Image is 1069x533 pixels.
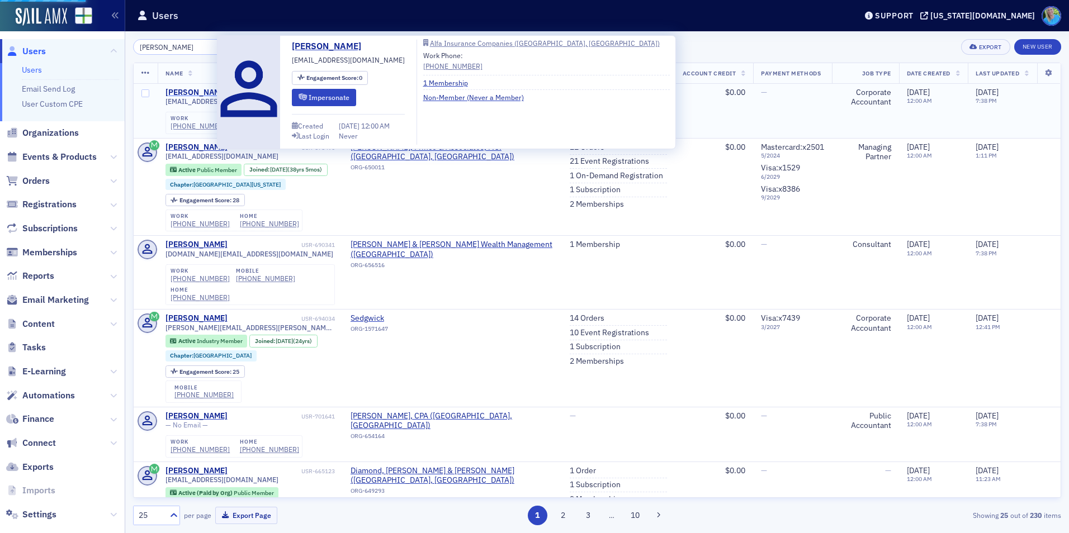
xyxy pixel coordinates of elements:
[292,55,405,65] span: [EMAIL_ADDRESS][DOMAIN_NAME]
[240,220,299,228] a: [PHONE_NUMBER]
[165,240,228,250] a: [PERSON_NAME]
[165,365,245,378] div: Engagement Score: 25
[930,11,1035,21] div: [US_STATE][DOMAIN_NAME]
[351,411,554,431] span: Lisa Marie Norris, CPA (Monroe, LA)
[351,142,554,162] a: [PERSON_NAME], Prince & Associates, P.C. ([GEOGRAPHIC_DATA], [GEOGRAPHIC_DATA])
[298,123,323,129] div: Created
[725,87,745,97] span: $0.00
[351,240,554,259] a: [PERSON_NAME] & [PERSON_NAME] Wealth Management ([GEOGRAPHIC_DATA])
[761,87,767,97] span: —
[75,7,92,25] img: SailAMX
[351,411,554,431] a: [PERSON_NAME], CPA ([GEOGRAPHIC_DATA], [GEOGRAPHIC_DATA])
[6,437,56,449] a: Connect
[907,465,930,475] span: [DATE]
[907,69,950,77] span: Date Created
[22,222,78,235] span: Subscriptions
[171,122,230,130] div: [PHONE_NUMBER]
[351,240,554,259] span: McDonald & Hagen Wealth Management (Montgomery)
[22,294,89,306] span: Email Marketing
[976,142,999,152] span: [DATE]
[249,335,318,347] div: Joined: 2001-08-17 00:00:00
[171,115,230,122] div: work
[907,97,932,104] time: 12:00 AM
[6,461,54,473] a: Exports
[165,179,286,190] div: Chapter:
[6,270,54,282] a: Reports
[760,510,1061,520] div: Showing out of items
[22,99,83,109] a: User Custom CPE
[165,69,183,77] span: Name
[165,313,228,323] a: [PERSON_NAME]
[553,506,573,525] button: 2
[171,293,230,302] a: [PHONE_NUMBER]
[170,181,281,188] a: Chapter:[GEOGRAPHIC_DATA][US_STATE]
[570,480,621,490] a: 1 Subscription
[6,45,46,58] a: Users
[976,97,997,104] time: 7:38 PM
[570,466,596,476] a: 1 Order
[139,510,163,521] div: 25
[570,328,649,338] a: 10 Event Registrations
[725,239,745,249] span: $0.00
[6,175,50,187] a: Orders
[6,341,46,354] a: Tasks
[351,142,554,162] span: Patterson, Prince & Associates, P.C. (Florence, AL)
[22,508,56,521] span: Settings
[22,484,55,497] span: Imports
[339,121,361,130] span: [DATE]
[165,250,333,258] span: [DOMAIN_NAME][EMAIL_ADDRESS][DOMAIN_NAME]
[270,166,322,173] div: (38yrs 5mos)
[604,510,619,520] span: …
[361,121,390,130] span: 12:00 AM
[423,40,670,46] a: Alfa Insurance Companies ([GEOGRAPHIC_DATA], [GEOGRAPHIC_DATA])
[725,142,745,152] span: $0.00
[197,166,237,174] span: Public Member
[351,466,554,486] a: Diamond, [PERSON_NAME] & [PERSON_NAME] ([GEOGRAPHIC_DATA], [GEOGRAPHIC_DATA])
[229,241,335,249] div: USR-690341
[976,239,999,249] span: [DATE]
[171,274,230,283] div: [PHONE_NUMBER]
[761,173,824,180] span: 6 / 2029
[165,466,228,476] a: [PERSON_NAME]
[22,175,50,187] span: Orders
[885,465,891,475] span: —
[725,465,745,475] span: $0.00
[351,325,452,336] div: ORG-1571647
[528,506,547,525] button: 1
[761,163,800,173] span: Visa : x1529
[165,323,335,332] span: [PERSON_NAME][EMAIL_ADDRESS][PERSON_NAME][PERSON_NAME][DOMAIN_NAME]
[840,313,891,333] div: Corporate Accountant
[725,313,745,323] span: $0.00
[840,411,891,431] div: Public Accountant
[170,352,252,359] a: Chapter:[GEOGRAPHIC_DATA]
[306,74,360,82] span: Engagement Score :
[6,151,97,163] a: Events & Products
[907,142,930,152] span: [DATE]
[292,40,370,53] a: [PERSON_NAME]
[165,475,278,484] span: [EMAIL_ADDRESS][DOMAIN_NAME]
[229,413,335,420] div: USR-701641
[152,9,178,22] h1: Users
[22,246,77,259] span: Memberships
[165,411,228,421] a: [PERSON_NAME]
[423,92,532,102] a: Non-Member (Never a Member)
[170,337,242,345] a: Active Industry Member
[579,506,598,525] button: 3
[976,420,997,428] time: 7:38 PM
[165,194,245,206] div: Engagement Score: 28
[570,240,620,250] a: 1 Membership
[133,39,240,55] input: Search…
[907,475,932,483] time: 12:00 AM
[171,213,230,220] div: work
[570,171,663,181] a: 1 On-Demand Registration
[171,445,230,454] div: [PHONE_NUMBER]
[875,11,914,21] div: Support
[351,313,452,323] a: Sedgwick
[22,437,56,449] span: Connect
[999,510,1010,520] strong: 25
[976,465,999,475] span: [DATE]
[22,341,46,354] span: Tasks
[236,274,295,283] a: [PHONE_NUMBER]
[761,323,824,331] span: 3 / 2027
